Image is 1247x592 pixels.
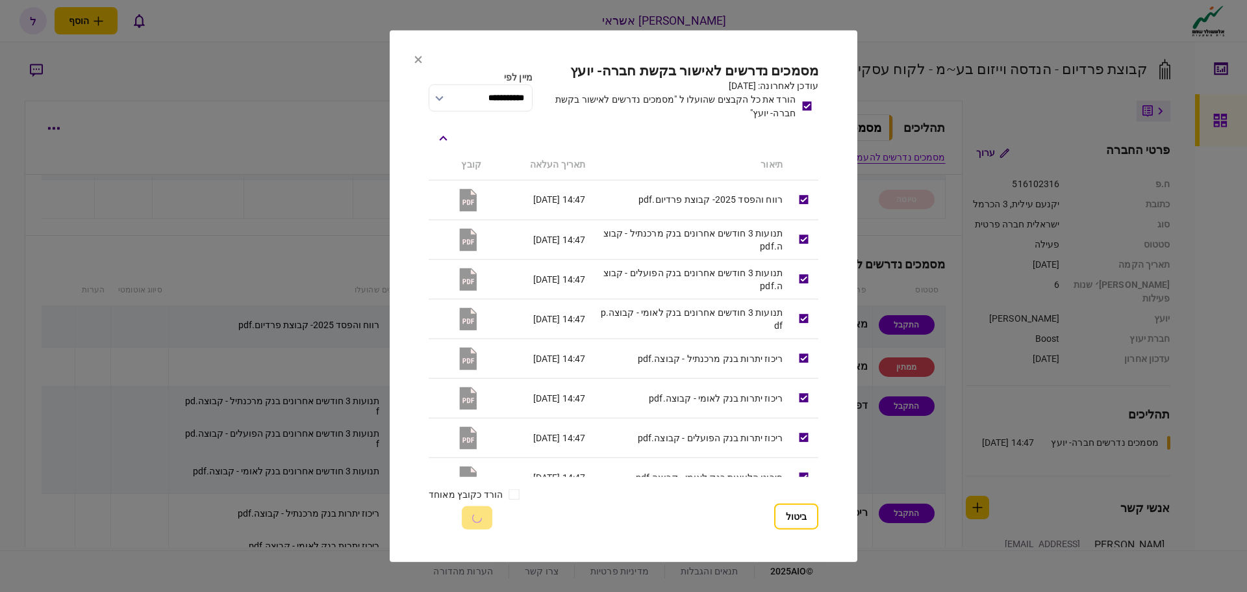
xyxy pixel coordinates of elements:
td: פירוט הלוואות בנק לאומי - קבוצה.pdf [592,457,789,497]
td: 14:47 [DATE] [488,339,592,378]
button: ביטול [774,504,818,530]
td: ריכוז יתרות בנק לאומי - קבוצה.pdf [592,378,789,418]
td: 14:47 [DATE] [488,457,592,497]
td: 14:47 [DATE] [488,299,592,339]
td: ריכוז יתרות בנק מרכנתיל - קבוצה.pdf [592,339,789,378]
div: עודכן לאחרונה: [DATE] [539,79,818,92]
td: תנועות 3 חודשים אחרונים בנק לאומי - קבוצה.pdf [592,299,789,339]
th: תאריך העלאה [488,149,592,180]
th: קובץ [429,149,488,180]
div: מיין לפי [429,71,533,84]
h2: מסמכים נדרשים לאישור בקשת חברה- יועץ [539,62,818,79]
th: תיאור [592,149,789,180]
td: רווח והפסד 2025- קבוצת פרדיום.pdf [592,180,789,220]
td: ריכוז יתרות בנק הפועלים - קבוצה.pdf [592,418,789,457]
td: 14:47 [DATE] [488,418,592,457]
td: 14:47 [DATE] [488,259,592,299]
td: 14:47 [DATE] [488,378,592,418]
td: 14:47 [DATE] [488,180,592,220]
label: הורד כקובץ מאוחד [429,488,503,502]
div: הורד את כל הקבצים שהועלו ל "מסמכים נדרשים לאישור בקשת חברה- יועץ" [539,92,796,120]
td: תנועות 3 חודשים אחרונים בנק הפועלים - קבוצה.pdf [592,259,789,299]
td: 14:47 [DATE] [488,220,592,259]
td: תנועות 3 חודשים אחרונים בנק מרכנתיל - קבוצה.pdf [592,220,789,259]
